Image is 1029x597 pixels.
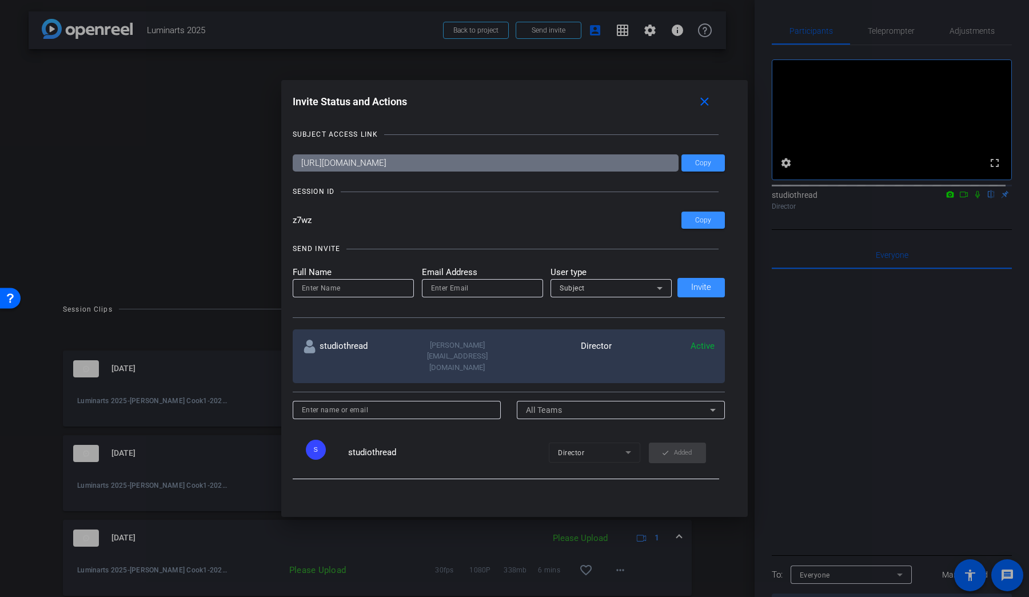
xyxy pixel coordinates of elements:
input: Enter name or email [302,403,492,417]
span: All Teams [526,405,563,415]
mat-label: Email Address [422,266,543,279]
mat-label: Full Name [293,266,414,279]
span: studiothread [348,447,396,457]
span: Copy [695,159,711,168]
div: S [306,440,326,460]
div: [PERSON_NAME][EMAIL_ADDRESS][DOMAIN_NAME] [406,340,509,373]
div: Director [509,340,612,373]
div: Invite Status and Actions [293,91,725,112]
openreel-title-line: SUBJECT ACCESS LINK [293,129,725,140]
div: studiothread [303,340,406,373]
openreel-title-line: SEND INVITE [293,243,725,254]
span: Subject [560,284,585,292]
div: SUBJECT ACCESS LINK [293,129,378,140]
div: SEND INVITE [293,243,340,254]
div: SESSION ID [293,186,334,197]
input: Enter Name [302,281,405,295]
ngx-avatar: studiothread [306,440,345,460]
mat-label: User type [551,266,672,279]
span: Active [691,341,715,351]
openreel-title-line: SESSION ID [293,186,725,197]
span: Copy [695,216,711,225]
mat-icon: close [697,95,712,109]
button: Copy [681,212,725,229]
button: Copy [681,154,725,172]
input: Enter Email [431,281,534,295]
